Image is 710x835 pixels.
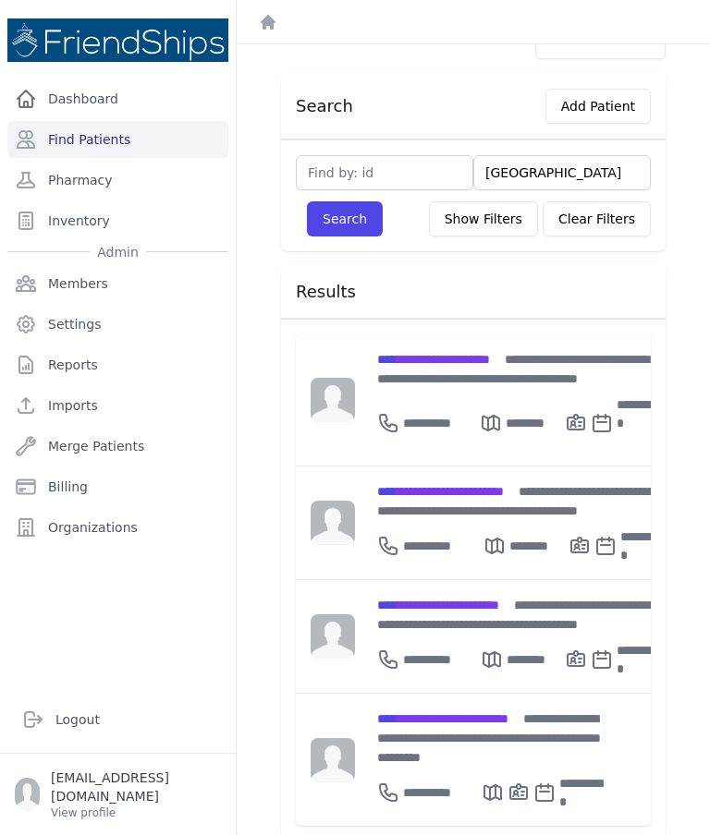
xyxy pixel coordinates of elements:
h3: Results [296,281,651,303]
span: Admin [90,243,146,261]
button: Clear Filters [543,201,651,236]
p: [EMAIL_ADDRESS][DOMAIN_NAME] [51,768,221,805]
button: Show Filters [429,201,538,236]
a: Imports [7,387,228,424]
img: person-242608b1a05df3501eefc295dc1bc67a.jpg [311,738,355,782]
img: person-242608b1a05df3501eefc295dc1bc67a.jpg [311,501,355,545]
a: Find Patients [7,121,228,158]
img: person-242608b1a05df3501eefc295dc1bc67a.jpg [311,378,355,422]
a: Pharmacy [7,162,228,199]
button: Add Patient [545,89,651,124]
a: Organizations [7,509,228,546]
img: person-242608b1a05df3501eefc295dc1bc67a.jpg [311,614,355,659]
h3: Search [296,95,353,117]
a: Merge Patients [7,428,228,465]
img: Medical Missions EMR [7,18,228,62]
a: Inventory [7,202,228,239]
a: Logout [15,701,221,738]
a: [EMAIL_ADDRESS][DOMAIN_NAME] View profile [15,768,221,820]
button: Search [307,201,383,236]
a: Settings [7,306,228,343]
a: Members [7,265,228,302]
input: Search by: name, government id or phone [473,155,651,190]
a: Billing [7,468,228,505]
a: Dashboard [7,80,228,117]
a: Reports [7,346,228,383]
input: Find by: id [296,155,473,190]
p: View profile [51,805,221,820]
